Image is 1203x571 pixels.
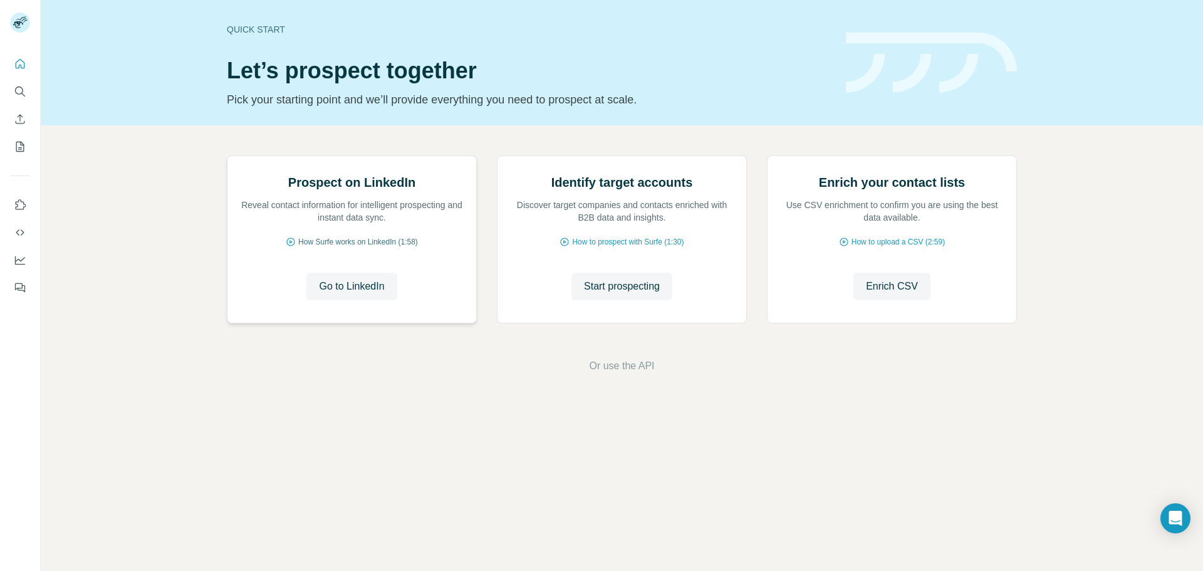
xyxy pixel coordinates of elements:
p: Reveal contact information for intelligent prospecting and instant data sync. [240,199,464,224]
button: Search [10,80,30,103]
button: Go to LinkedIn [306,273,397,300]
button: Start prospecting [571,273,672,300]
img: banner [846,33,1017,93]
button: Enrich CSV [10,108,30,130]
h1: Let’s prospect together [227,58,831,83]
div: Open Intercom Messenger [1160,503,1190,533]
span: Start prospecting [584,279,660,294]
span: Go to LinkedIn [319,279,384,294]
button: Dashboard [10,249,30,271]
span: How Surfe works on LinkedIn (1:58) [298,236,418,248]
button: Enrich CSV [853,273,930,300]
span: Enrich CSV [866,279,918,294]
button: Use Surfe on LinkedIn [10,194,30,216]
p: Use CSV enrichment to confirm you are using the best data available. [780,199,1004,224]
div: Quick start [227,23,831,36]
button: Quick start [10,53,30,75]
p: Pick your starting point and we’ll provide everything you need to prospect at scale. [227,91,831,108]
button: My lists [10,135,30,158]
p: Discover target companies and contacts enriched with B2B data and insights. [510,199,734,224]
button: Feedback [10,276,30,299]
button: Use Surfe API [10,221,30,244]
button: Or use the API [589,359,654,374]
h2: Prospect on LinkedIn [288,174,415,191]
span: How to prospect with Surfe (1:30) [572,236,684,248]
h2: Enrich your contact lists [819,174,965,191]
h2: Identify target accounts [551,174,693,191]
span: How to upload a CSV (2:59) [851,236,945,248]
